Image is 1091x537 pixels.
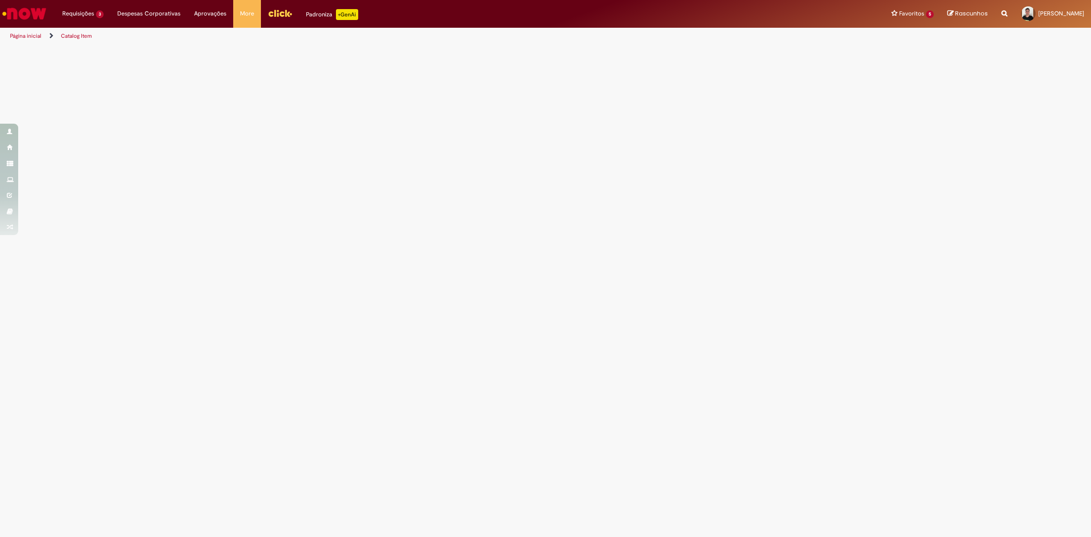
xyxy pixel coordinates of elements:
div: Padroniza [306,9,358,20]
p: +GenAi [336,9,358,20]
span: [PERSON_NAME] [1038,10,1084,17]
span: Requisições [62,9,94,18]
a: Rascunhos [947,10,988,18]
img: click_logo_yellow_360x200.png [268,6,292,20]
span: Aprovações [194,9,226,18]
ul: Trilhas de página [7,28,721,45]
span: Favoritos [899,9,924,18]
span: Rascunhos [955,9,988,18]
a: Catalog Item [61,32,92,40]
span: Despesas Corporativas [117,9,180,18]
span: 3 [96,10,104,18]
img: ServiceNow [1,5,48,23]
span: 5 [926,10,934,18]
span: More [240,9,254,18]
a: Página inicial [10,32,41,40]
